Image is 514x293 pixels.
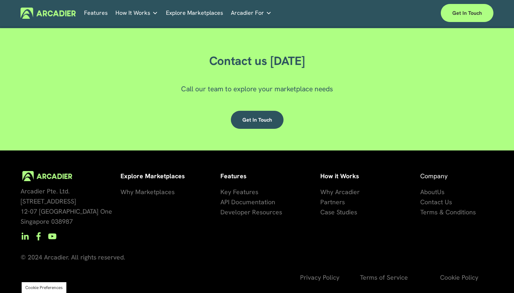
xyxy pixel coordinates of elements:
a: Why Marketplaces [120,187,175,197]
a: folder dropdown [231,8,272,19]
span: se Studies [328,208,357,216]
p: Call our team to explore your marketplace needs [122,84,392,94]
span: Ca [320,208,328,216]
a: Explore Marketplaces [166,8,223,19]
span: How It Works [115,8,150,18]
img: Arcadier [21,8,76,19]
span: Why Arcadier [320,188,360,196]
span: Arcadier Pte. Ltd. [STREET_ADDRESS] 12-07 [GEOGRAPHIC_DATA] One Singapore 038987 [21,187,112,226]
a: se Studies [328,207,357,217]
a: Key Features [220,187,258,197]
a: Get in touch [231,111,284,129]
span: © 2024 Arcadier. All rights reserved. [21,253,125,261]
span: Arcadier For [231,8,264,18]
a: YouTube [48,232,57,241]
span: artners [324,198,345,206]
a: Get in touch [441,4,493,22]
span: API Documentation [220,198,275,206]
a: Developer Resources [220,207,282,217]
span: P [320,198,324,206]
span: Why Marketplaces [120,188,175,196]
span: Key Features [220,188,258,196]
a: Why Arcadier [320,187,360,197]
span: Developer Resources [220,208,282,216]
a: P [320,197,324,207]
a: LinkedIn [21,232,29,241]
a: artners [324,197,345,207]
span: Privacy Policy [300,273,339,281]
strong: Features [220,172,246,180]
section: Manage previously selected cookie options [22,282,66,293]
a: API Documentation [220,197,275,207]
strong: How it Works [320,172,359,180]
button: Cookie Preferences [25,285,63,290]
a: Ca [320,207,328,217]
a: Facebook [34,232,43,241]
strong: Explore Marketplaces [120,172,185,180]
a: folder dropdown [115,8,158,19]
a: Privacy Policy [300,272,339,283]
a: Features [84,8,108,19]
iframe: Chat Widget [352,12,514,293]
h2: Contact us [DATE] [183,53,331,68]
